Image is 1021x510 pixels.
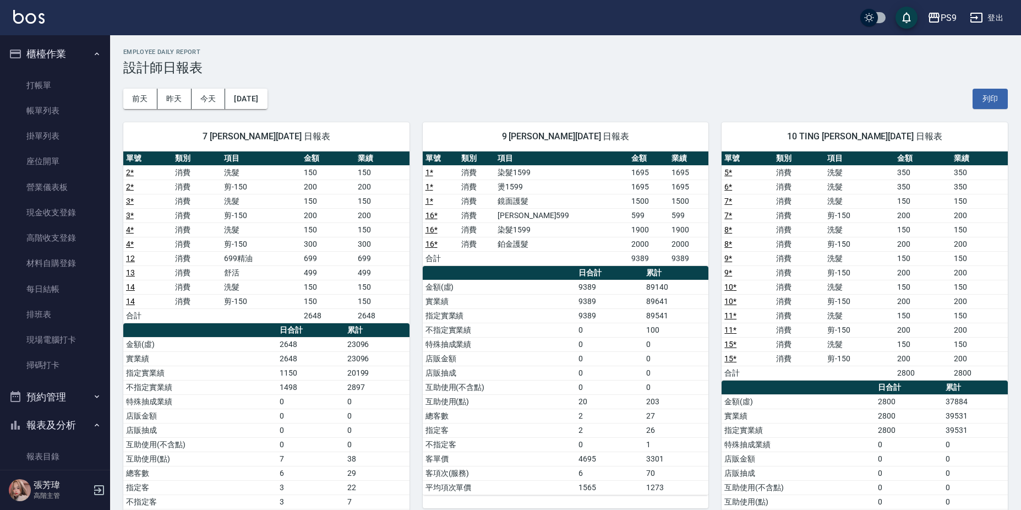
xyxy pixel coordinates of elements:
[669,251,709,265] td: 9389
[643,351,708,366] td: 0
[722,423,875,437] td: 指定實業績
[629,208,669,223] td: 599
[773,208,825,223] td: 消費
[722,151,773,166] th: 單號
[576,409,643,423] td: 2
[123,151,410,323] table: a dense table
[495,165,629,180] td: 染髮1599
[301,151,355,166] th: 金額
[301,194,355,208] td: 150
[345,423,410,437] td: 0
[576,380,643,394] td: 0
[301,180,355,194] td: 200
[277,423,345,437] td: 0
[355,165,409,180] td: 150
[495,237,629,251] td: 鉑金護髮
[629,223,669,237] td: 1900
[4,276,106,302] a: 每日結帳
[458,180,495,194] td: 消費
[123,409,277,423] td: 店販金額
[951,366,1008,380] td: 2800
[722,495,875,509] td: 互助使用(點)
[277,351,345,366] td: 2648
[894,165,951,180] td: 350
[773,323,825,337] td: 消費
[643,380,708,394] td: 0
[643,480,708,495] td: 1273
[172,294,221,308] td: 消費
[423,251,459,265] td: 合計
[126,268,135,277] a: 13
[423,394,576,409] td: 互助使用(點)
[192,89,226,109] button: 今天
[943,452,1008,466] td: 0
[722,409,875,423] td: 實業績
[894,308,951,323] td: 150
[875,480,943,495] td: 0
[221,237,301,251] td: 剪-150
[669,208,709,223] td: 599
[894,351,951,366] td: 200
[423,280,576,294] td: 金額(虛)
[495,194,629,208] td: 鏡面護髮
[172,165,221,180] td: 消費
[875,409,943,423] td: 2800
[629,180,669,194] td: 1695
[423,437,576,452] td: 不指定客
[875,423,943,437] td: 2800
[436,131,696,142] span: 9 [PERSON_NAME][DATE] 日報表
[123,337,277,351] td: 金額(虛)
[894,294,951,308] td: 200
[301,208,355,223] td: 200
[221,165,301,180] td: 洗髮
[825,280,894,294] td: 洗髮
[722,151,1008,381] table: a dense table
[172,280,221,294] td: 消費
[172,208,221,223] td: 消費
[643,337,708,351] td: 0
[629,151,669,166] th: 金額
[123,480,277,495] td: 指定客
[576,452,643,466] td: 4695
[355,180,409,194] td: 200
[773,180,825,194] td: 消費
[172,265,221,280] td: 消費
[943,466,1008,480] td: 0
[722,366,773,380] td: 合計
[355,308,409,323] td: 2648
[221,180,301,194] td: 剪-150
[643,394,708,409] td: 203
[123,466,277,480] td: 總客數
[355,280,409,294] td: 150
[722,480,875,495] td: 互助使用(不含點)
[137,131,396,142] span: 7 [PERSON_NAME][DATE] 日報表
[458,223,495,237] td: 消費
[123,437,277,452] td: 互助使用(不含點)
[669,151,709,166] th: 業績
[172,251,221,265] td: 消費
[9,479,31,501] img: Person
[773,265,825,280] td: 消費
[951,251,1008,265] td: 150
[355,294,409,308] td: 150
[423,380,576,394] td: 互助使用(不含點)
[951,351,1008,366] td: 200
[943,480,1008,495] td: 0
[773,194,825,208] td: 消費
[951,323,1008,337] td: 200
[576,308,643,323] td: 9389
[126,283,135,291] a: 14
[825,237,894,251] td: 剪-150
[423,423,576,437] td: 指定客
[458,237,495,251] td: 消費
[126,254,135,263] a: 12
[825,208,894,223] td: 剪-150
[458,151,495,166] th: 類別
[345,437,410,452] td: 0
[825,294,894,308] td: 剪-150
[277,323,345,338] th: 日合計
[629,194,669,208] td: 1500
[943,437,1008,452] td: 0
[4,352,106,378] a: 掃碼打卡
[4,327,106,352] a: 現場電腦打卡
